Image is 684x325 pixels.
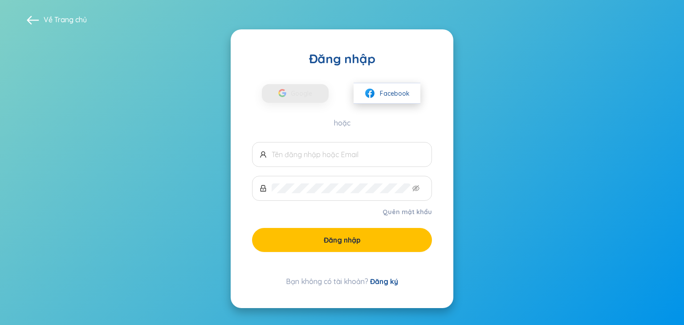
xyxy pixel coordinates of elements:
[44,15,87,24] span: Về
[262,84,329,103] button: Google
[364,88,375,99] img: facebook
[252,51,432,67] div: Đăng nhập
[380,89,410,98] span: Facebook
[370,277,398,286] a: Đăng ký
[354,83,420,104] button: facebookFacebook
[260,151,267,158] span: user
[383,207,432,216] a: Quên mật khẩu
[272,150,424,159] input: Tên đăng nhập hoặc Email
[54,15,87,24] a: Trang chủ
[291,84,317,103] span: Google
[252,118,432,128] div: hoặc
[324,235,361,245] span: Đăng nhập
[260,185,267,192] span: lock
[252,276,432,287] div: Bạn không có tài khoản?
[412,185,419,192] span: eye-invisible
[252,228,432,252] button: Đăng nhập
